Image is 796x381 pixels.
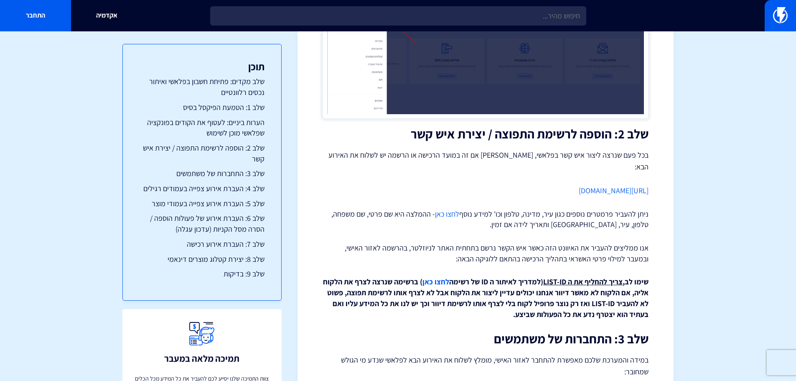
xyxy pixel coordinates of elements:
[323,209,648,230] p: ניתן להעביר פרמטרים נוספים כגון עיר, מדינה, טלפון וכו' למידע נוסף - ההמלצה היא שם פרטי, שם משפחה,...
[140,61,264,72] h3: תוכן
[579,186,648,195] a: [URL][DOMAIN_NAME]
[140,213,264,234] a: שלב 6: העברת אירוע של פעולות הוספה / הסרה מסל הקניות (עדכון עגלה)
[140,239,264,250] a: שלב 7: העברת אירוע רכישה
[543,277,623,286] span: צריך להחליף את ה LIST-ID
[323,277,648,319] strong: שימו לב, (למדריך לאיתור ה ID של רשימה ) ברשימה שנרצה לצרף את הלקוח אליה, אם הלקוח לא מאשר דיוור א...
[140,143,264,164] a: שלב 2: הוספה לרשימת התפוצה / יצירת איש קשר
[422,277,449,286] a: לחצו כאן
[140,183,264,194] a: שלב 4: העברת אירוע צפייה בעמודים רגילים
[140,102,264,113] a: שלב 1: הטמעת הפיקסל בסיס
[140,76,264,97] a: שלב מקדים: פתיחת חשבון בפלאשי ואיתור נכסים רלוונטיים
[323,354,648,378] p: במידה והמערכת שלכם מאפשרת להתחבר לאזור האישי, מומלץ לשלוח את האירוע הבא לפלאשי שנדע מי הגולש שמחובר:
[323,243,648,264] p: אנו ממליצים להעביר את האיוונט הזה כאשר איש הקשר נרשם בתחתית האתר לניוזלטר, בהרשמה לאזור האישי, וב...
[435,209,459,219] a: לחצו כאן
[323,149,648,173] p: בכל פעם שנרצה ליצור איש קשר בפלאשי, [PERSON_NAME] אם זה במועד הרכישה או הרשמה יש לשלוח את האירוע ...
[323,127,648,141] h2: שלב 2: הוספה לרשימת התפוצה / יצירת איש קשר
[210,6,586,26] input: חיפוש מהיר...
[164,353,239,363] h3: תמיכה מלאה במעבר
[140,117,264,138] a: הערות ביניים: לעטוף את הקודים בפונקציה שפלאשי מוכן לשימוש
[140,268,264,279] a: שלב 9: בדיקות
[140,198,264,209] a: שלב 5: העברת אירוע צפייה בעמודי מוצר
[323,332,648,346] h2: שלב 3: התחברות של משתמשים
[140,168,264,179] a: שלב 3: התחברות של משתמשים
[140,254,264,265] a: שלב 8: יצירת קטלוג מוצרים דינאמי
